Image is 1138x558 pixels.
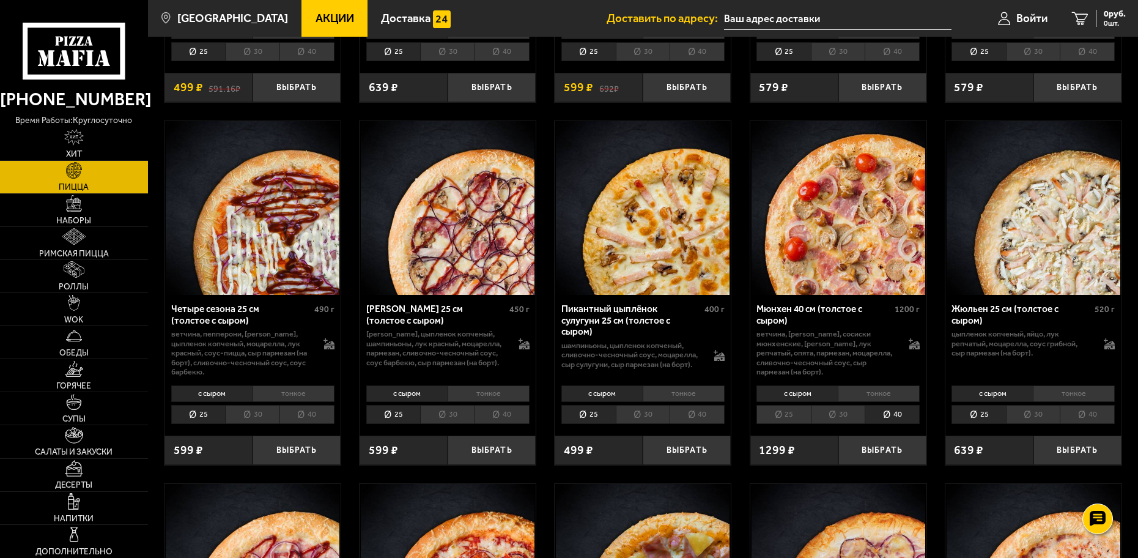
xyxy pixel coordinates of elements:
p: цыпленок копченый, яйцо, лук репчатый, моцарелла, соус грибной, сыр пармезан (на борт). [951,329,1092,358]
button: Выбрать [1033,73,1121,102]
li: 25 [951,42,1006,61]
span: Акции [316,13,354,24]
li: 30 [811,42,865,61]
li: 25 [561,42,616,61]
li: 25 [171,42,226,61]
input: Ваш адрес доставки [724,7,951,30]
span: Обеды [59,349,89,357]
li: 25 [171,405,226,424]
img: Жюльен 25 см (толстое с сыром) [947,121,1120,295]
li: 40 [670,42,725,61]
span: 599 ₽ [369,444,398,456]
li: тонкое [448,385,530,403]
span: 579 ₽ [954,81,983,93]
span: 599 ₽ [174,444,203,456]
li: 25 [366,42,421,61]
span: 599 ₽ [564,81,593,93]
li: тонкое [643,385,725,403]
li: 25 [366,405,421,424]
li: 30 [420,42,475,61]
span: 0 шт. [1104,20,1126,27]
span: 450 г [509,304,530,314]
span: Пицца [59,183,89,192]
li: тонкое [838,385,920,403]
a: Мюнхен 40 см (толстое с сыром) [750,121,926,295]
s: 591.16 ₽ [209,81,240,93]
li: с сыром [366,385,448,403]
p: шампиньоны, цыпленок копченый, сливочно-чесночный соус, моцарелла, сыр сулугуни, сыр пармезан (на... [561,341,701,370]
div: Жюльен 25 см (толстое с сыром) [951,303,1092,326]
li: 40 [670,405,725,424]
li: 25 [561,405,616,424]
span: Доставить по адресу: [607,13,724,24]
span: Войти [1016,13,1047,24]
li: 25 [756,42,811,61]
span: 1299 ₽ [759,444,795,456]
s: 692 ₽ [599,81,619,93]
button: Выбрать [448,73,536,102]
span: Хит [66,150,82,158]
li: 30 [225,405,279,424]
li: 25 [951,405,1006,424]
li: 30 [420,405,475,424]
span: 579 ₽ [759,81,788,93]
span: Наборы [56,217,91,225]
li: с сыром [171,385,253,403]
div: Пикантный цыплёнок сулугуни 25 см (толстое с сыром) [561,303,701,338]
span: 520 г [1095,304,1115,314]
li: 30 [811,405,865,424]
span: [GEOGRAPHIC_DATA] [177,13,288,24]
span: 639 ₽ [369,81,398,93]
button: Выбрать [448,436,536,464]
span: WOK [64,316,83,324]
li: 40 [1060,405,1115,424]
li: 30 [1006,405,1060,424]
li: тонкое [1033,385,1115,403]
img: Четыре сезона 25 см (толстое с сыром) [166,121,339,295]
p: [PERSON_NAME], цыпленок копченый, шампиньоны, лук красный, моцарелла, пармезан, сливочно-чесночны... [366,329,506,367]
span: 499 ₽ [174,81,203,93]
p: ветчина, [PERSON_NAME], сосиски мюнхенские, [PERSON_NAME], лук репчатый, опята, пармезан, моцарел... [756,329,896,377]
li: 30 [616,42,670,61]
li: 30 [616,405,670,424]
a: Пикантный цыплёнок сулугуни 25 см (толстое с сыром) [555,121,731,295]
span: 0 руб. [1104,10,1126,18]
span: 639 ₽ [954,444,983,456]
li: 30 [1006,42,1060,61]
span: Дополнительно [35,548,113,556]
span: Римская пицца [39,250,109,258]
a: Жюльен 25 см (толстое с сыром) [945,121,1121,295]
button: Выбрать [253,436,341,464]
button: Выбрать [838,436,926,464]
span: 400 г [704,304,725,314]
span: Супы [62,415,86,423]
li: 40 [475,405,530,424]
li: тонкое [253,385,334,403]
li: 40 [475,42,530,61]
button: Выбрать [1033,436,1121,464]
button: Выбрать [838,73,926,102]
li: с сыром [756,385,838,403]
span: Салаты и закуски [35,448,113,456]
li: 40 [865,405,920,424]
button: Выбрать [253,73,341,102]
span: Роллы [59,283,89,291]
p: ветчина, пепперони, [PERSON_NAME], цыпленок копченый, моцарелла, лук красный, соус-пицца, сыр пар... [171,329,311,377]
img: Чикен Барбекю 25 см (толстое с сыром) [361,121,534,295]
span: Десерты [55,481,92,489]
span: Доставка [381,13,430,24]
span: 1200 г [895,304,920,314]
li: 40 [279,405,334,424]
li: 25 [756,405,811,424]
img: Пикантный цыплёнок сулугуни 25 см (толстое с сыром) [556,121,730,295]
a: Четыре сезона 25 см (толстое с сыром) [164,121,341,295]
img: Мюнхен 40 см (толстое с сыром) [752,121,925,295]
img: 15daf4d41897b9f0e9f617042186c801.svg [433,10,451,28]
li: 40 [1060,42,1115,61]
span: 490 г [314,304,334,314]
button: Выбрать [643,73,731,102]
button: Выбрать [643,436,731,464]
li: с сыром [951,385,1033,403]
span: Напитки [54,515,94,523]
span: 499 ₽ [564,444,593,456]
